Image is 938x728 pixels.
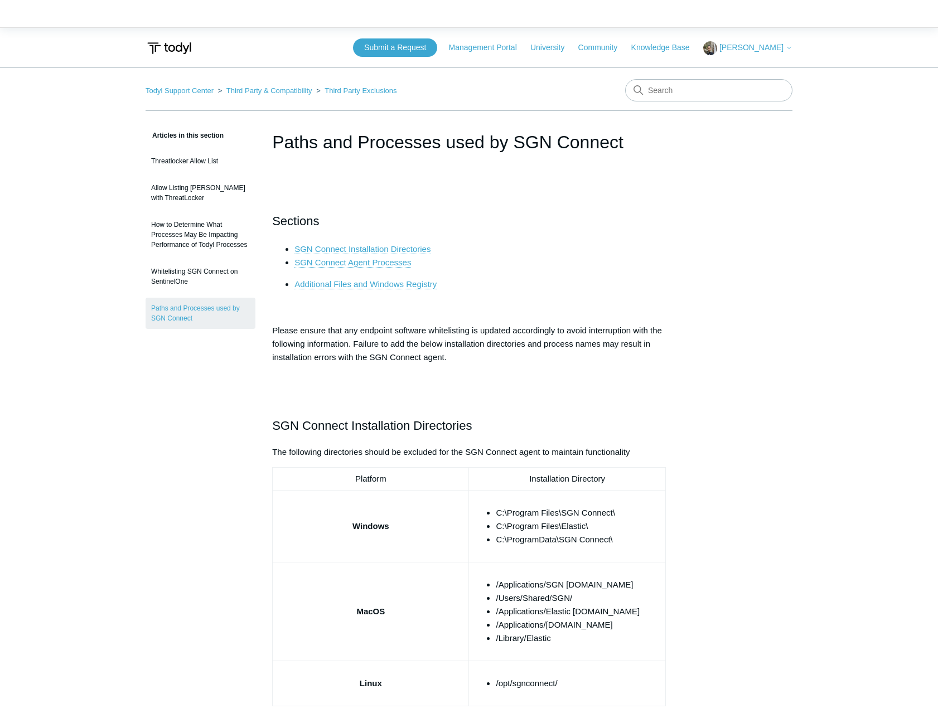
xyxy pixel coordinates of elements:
strong: Linux [360,678,382,688]
li: /opt/sgnconnect/ [496,677,660,690]
a: Community [578,42,629,54]
a: Management Portal [449,42,528,54]
a: Allow Listing [PERSON_NAME] with ThreatLocker [146,177,255,208]
a: Todyl Support Center [146,86,214,95]
li: Third Party & Compatibility [216,86,315,95]
td: Installation Directory [469,468,665,491]
strong: Windows [352,521,389,531]
li: /Applications/SGN [DOMAIN_NAME] [496,578,660,591]
button: [PERSON_NAME] [703,41,792,55]
a: Third Party & Compatibility [226,86,312,95]
strong: MacOS [356,606,385,616]
span: SGN Connect Installation Directories [272,419,472,433]
a: Paths and Processes used by SGN Connect [146,298,255,329]
a: SGN Connect Installation Directories [294,244,431,254]
a: SGN Connect Agent Processes [294,258,411,268]
span: The following directories should be excluded for the SGN Connect agent to maintain functionality [272,447,630,457]
span: Please ensure that any endpoint software whitelisting is updated accordingly to avoid interruptio... [272,326,662,362]
li: Todyl Support Center [146,86,216,95]
li: Third Party Exclusions [314,86,397,95]
input: Search [625,79,792,101]
img: Todyl Support Center Help Center home page [146,38,193,59]
li: C:\Program Files\SGN Connect\ [496,506,660,520]
span: [PERSON_NAME] [719,43,784,52]
li: /Library/Elastic [496,632,660,645]
a: Submit a Request [353,38,437,57]
span: SGN Connect Agent Processes [294,258,411,267]
li: /Users/Shared/SGN/ [496,591,660,605]
a: Knowledge Base [631,42,701,54]
h1: Paths and Processes used by SGN Connect [272,129,666,156]
td: Platform [273,468,469,491]
a: Third Party Exclusions [325,86,397,95]
a: Threatlocker Allow List [146,151,255,172]
a: Additional Files and Windows Registry [294,279,437,289]
li: /Applications/[DOMAIN_NAME] [496,618,660,632]
li: C:\Program Files\Elastic\ [496,520,660,533]
span: Articles in this section [146,132,224,139]
a: University [530,42,576,54]
li: /Applications/Elastic [DOMAIN_NAME] [496,605,660,618]
li: C:\ProgramData\SGN Connect\ [496,533,660,546]
h2: Sections [272,211,666,231]
a: Whitelisting SGN Connect on SentinelOne [146,261,255,292]
a: How to Determine What Processes May Be Impacting Performance of Todyl Processes [146,214,255,255]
